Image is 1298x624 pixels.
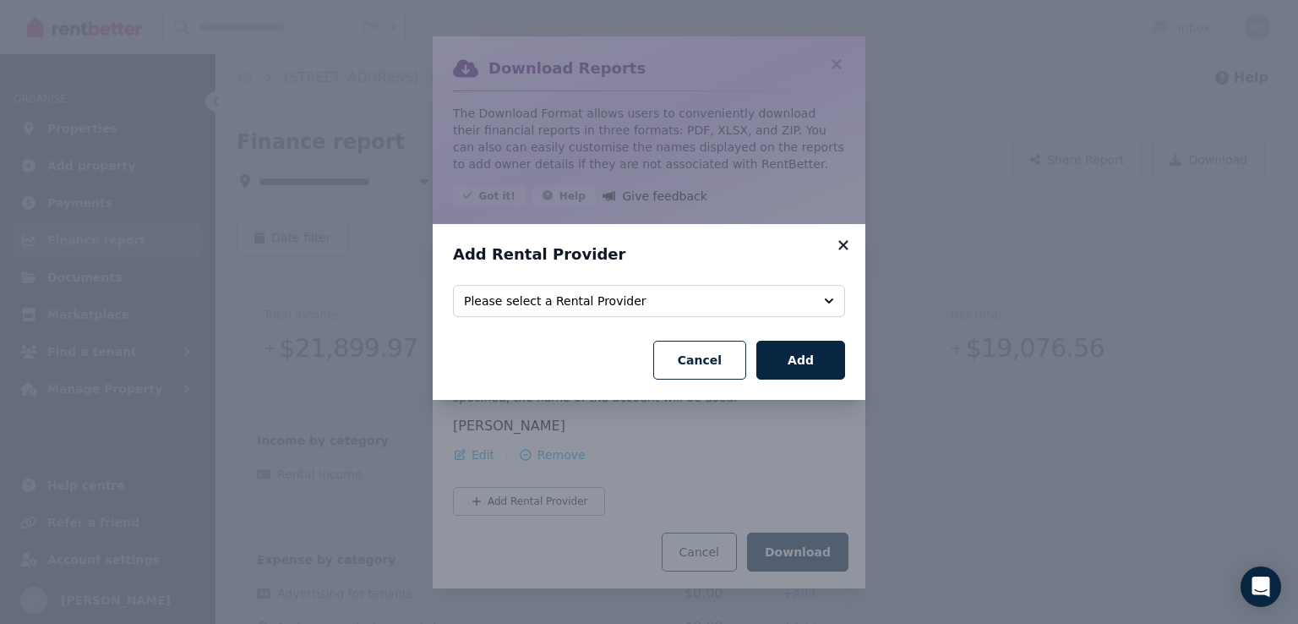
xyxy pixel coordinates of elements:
[453,285,845,317] button: Please select a Rental Provider
[1241,567,1281,607] div: Open Intercom Messenger
[653,341,746,380] button: Cancel
[756,341,845,380] button: Add
[453,244,845,265] h3: Add Rental Provider
[464,293,810,309] span: Please select a Rental Provider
